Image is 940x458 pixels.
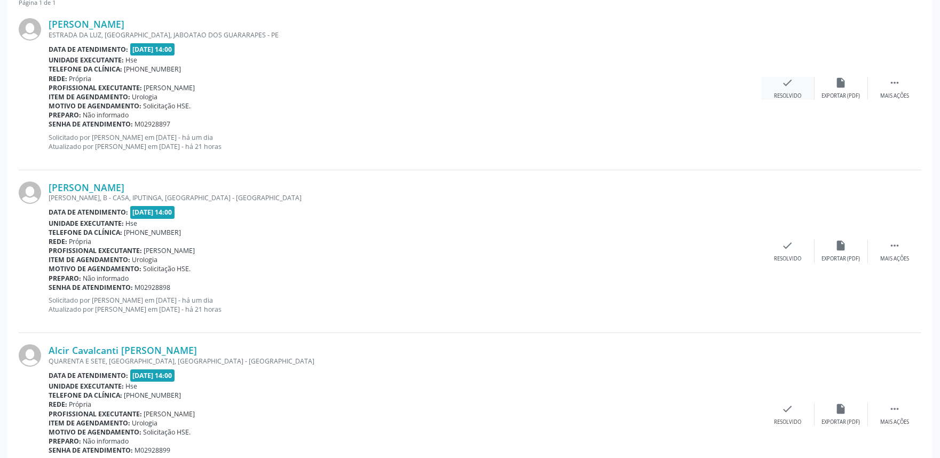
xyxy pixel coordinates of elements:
b: Rede: [49,400,67,409]
i: check [782,403,794,415]
div: Mais ações [880,255,909,263]
span: [DATE] 14:00 [130,43,175,56]
b: Item de agendamento: [49,255,130,264]
b: Motivo de agendamento: [49,264,141,273]
span: Urologia [132,92,158,101]
b: Senha de atendimento: [49,446,133,455]
i: check [782,77,794,89]
div: Exportar (PDF) [822,255,860,263]
b: Data de atendimento: [49,208,128,217]
b: Rede: [49,74,67,83]
span: [DATE] 14:00 [130,206,175,218]
p: Solicitado por [PERSON_NAME] em [DATE] - há um dia Atualizado por [PERSON_NAME] em [DATE] - há 21... [49,133,761,151]
span: Própria [69,74,92,83]
span: [DATE] 14:00 [130,369,175,382]
a: Alcir Cavalcanti [PERSON_NAME] [49,344,197,356]
span: [PERSON_NAME] [144,246,195,255]
div: [PERSON_NAME], B - CASA, IPUTINGA, [GEOGRAPHIC_DATA] - [GEOGRAPHIC_DATA] [49,193,761,202]
b: Preparo: [49,274,81,283]
b: Profissional executante: [49,409,142,418]
b: Motivo de agendamento: [49,101,141,110]
i: check [782,240,794,251]
span: Urologia [132,255,158,264]
a: [PERSON_NAME] [49,18,124,30]
span: [PERSON_NAME] [144,83,195,92]
span: Solicitação HSE. [144,264,191,273]
span: Não informado [83,437,129,446]
span: Solicitação HSE. [144,101,191,110]
b: Senha de atendimento: [49,283,133,292]
b: Preparo: [49,110,81,120]
div: Mais ações [880,92,909,100]
span: Própria [69,400,92,409]
b: Motivo de agendamento: [49,428,141,437]
span: Hse [126,219,138,228]
b: Telefone da clínica: [49,65,122,74]
b: Unidade executante: [49,219,124,228]
a: [PERSON_NAME] [49,181,124,193]
div: Resolvido [774,92,801,100]
div: QUARENTA E SETE, [GEOGRAPHIC_DATA], [GEOGRAPHIC_DATA] - [GEOGRAPHIC_DATA] [49,357,761,366]
span: Não informado [83,110,129,120]
b: Telefone da clínica: [49,228,122,237]
i: insert_drive_file [835,403,847,415]
div: Resolvido [774,418,801,426]
b: Unidade executante: [49,382,124,391]
span: [PERSON_NAME] [144,409,195,418]
span: [PHONE_NUMBER] [124,228,181,237]
div: Exportar (PDF) [822,418,860,426]
b: Profissional executante: [49,246,142,255]
p: Solicitado por [PERSON_NAME] em [DATE] - há um dia Atualizado por [PERSON_NAME] em [DATE] - há 21... [49,296,761,314]
b: Unidade executante: [49,56,124,65]
i:  [889,403,900,415]
i: insert_drive_file [835,77,847,89]
img: img [19,18,41,41]
div: Mais ações [880,418,909,426]
span: Própria [69,237,92,246]
i:  [889,240,900,251]
span: Não informado [83,274,129,283]
b: Telefone da clínica: [49,391,122,400]
div: Resolvido [774,255,801,263]
span: M02928897 [135,120,171,129]
b: Rede: [49,237,67,246]
b: Senha de atendimento: [49,120,133,129]
img: img [19,181,41,204]
b: Item de agendamento: [49,418,130,428]
div: Exportar (PDF) [822,92,860,100]
span: Urologia [132,418,158,428]
img: img [19,344,41,367]
b: Data de atendimento: [49,371,128,380]
span: M02928898 [135,283,171,292]
span: [PHONE_NUMBER] [124,65,181,74]
b: Item de agendamento: [49,92,130,101]
b: Data de atendimento: [49,45,128,54]
b: Preparo: [49,437,81,446]
div: ESTRADA DA LUZ, [GEOGRAPHIC_DATA], JABOATAO DOS GUARARAPES - PE [49,30,761,40]
span: Hse [126,56,138,65]
i: insert_drive_file [835,240,847,251]
span: Solicitação HSE. [144,428,191,437]
b: Profissional executante: [49,83,142,92]
span: [PHONE_NUMBER] [124,391,181,400]
span: M02928899 [135,446,171,455]
i:  [889,77,900,89]
span: Hse [126,382,138,391]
